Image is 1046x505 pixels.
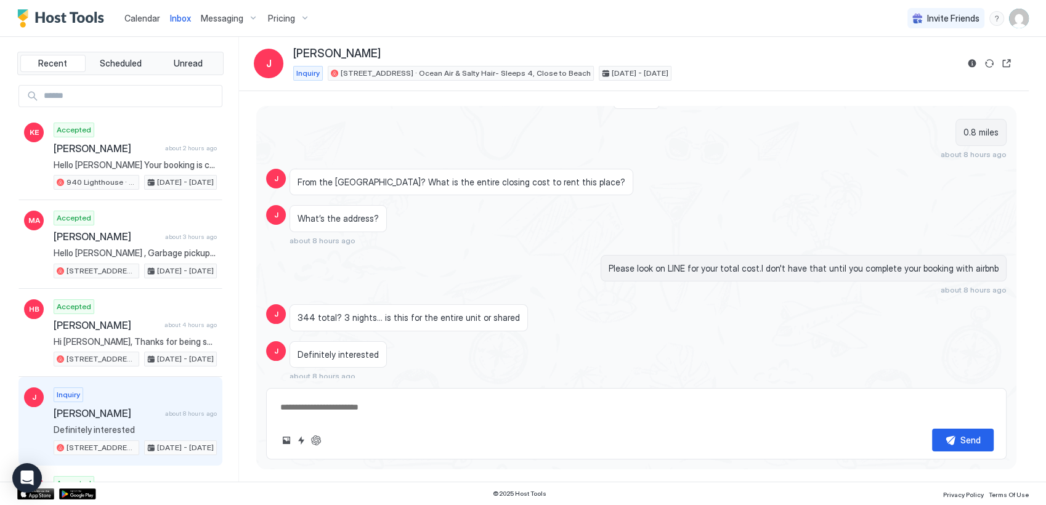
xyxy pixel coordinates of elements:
span: Inquiry [296,68,320,79]
span: about 4 hours ago [164,321,217,329]
span: [PERSON_NAME] [54,230,160,243]
span: Inquiry [57,389,80,400]
span: [DATE] - [DATE] [157,442,214,453]
span: Scheduled [100,58,142,69]
span: © 2025 Host Tools [493,490,546,498]
span: KE [30,127,39,138]
span: What’s the address? [298,213,379,224]
span: Calendar [124,13,160,23]
span: about 8 hours ago [290,236,355,245]
span: J [266,56,272,71]
span: Accepted [57,478,91,489]
a: Privacy Policy [943,487,984,500]
div: menu [989,11,1004,26]
span: [DATE] - [DATE] [157,353,214,365]
div: User profile [1009,9,1029,28]
span: Accepted [57,212,91,224]
span: From the [GEOGRAPHIC_DATA]? What is the entire closing cost to rent this place? [298,177,625,188]
span: 0.8 miles [963,127,999,138]
span: J [274,209,278,220]
span: 940 Lighthouse · Ship to Shore - Close to Beach [67,177,136,188]
button: Recent [20,55,86,72]
span: [STREET_ADDRESS] · The Shark Shack - Sleeps 6 [67,265,136,277]
span: [STREET_ADDRESS] · Beachful Bliss Studio [67,353,136,365]
a: Calendar [124,12,160,25]
span: about 2 hours ago [165,144,217,152]
span: Invite Friends [927,13,979,24]
button: Scheduled [88,55,153,72]
div: Send [960,434,981,446]
span: J [274,173,278,184]
span: Hello [PERSON_NAME] , Garbage pickup is scheduled for [DATE] ([DATE]) and Fridays at this propert... [54,248,217,259]
div: tab-group [17,52,224,75]
span: Terms Of Use [989,491,1029,498]
span: MA [28,215,40,226]
span: Definitely interested [298,349,379,360]
span: J [274,309,278,320]
span: Privacy Policy [943,491,984,498]
span: [PERSON_NAME] [293,47,381,61]
span: J [32,392,36,403]
span: [PERSON_NAME] [54,142,160,155]
a: Terms Of Use [989,487,1029,500]
span: about 8 hours ago [290,371,355,381]
span: about 8 hours ago [165,410,217,418]
button: Quick reply [294,433,309,448]
span: HB [29,304,39,315]
span: about 8 hours ago [941,150,1007,159]
span: Hello [PERSON_NAME] Your booking is confirmed. We look forward to having you! The day before you ... [54,160,217,171]
button: Sync reservation [982,56,997,71]
span: Definitely interested [54,424,217,435]
a: Google Play Store [59,488,96,499]
span: [STREET_ADDRESS] · Ocean Air & Salty Hair- Sleeps 4, Close to Beach [341,68,591,79]
span: Messaging [201,13,243,24]
button: Unread [155,55,221,72]
button: Reservation information [965,56,979,71]
span: [PERSON_NAME] [54,407,160,419]
button: Open reservation [999,56,1014,71]
span: Accepted [57,301,91,312]
span: 344 total? 3 nights… is this for the entire unit or shared [298,312,520,323]
button: Upload image [279,433,294,448]
div: Open Intercom Messenger [12,463,42,493]
span: [DATE] - [DATE] [157,265,214,277]
span: J [274,345,278,357]
span: about 8 hours ago [941,285,1007,294]
a: App Store [17,488,54,499]
span: Inbox [170,13,191,23]
span: about 3 hours ago [165,233,217,241]
a: Host Tools Logo [17,9,110,28]
button: ChatGPT Auto Reply [309,433,323,448]
span: Unread [174,58,203,69]
span: Recent [38,58,67,69]
input: Input Field [39,86,222,107]
span: [STREET_ADDRESS] · Ocean Air & Salty Hair- Sleeps 4, Close to Beach [67,442,136,453]
span: [DATE] - [DATE] [612,68,668,79]
span: Accepted [57,124,91,135]
span: Please look on LINE for your total cost.I don't have that until you complete your booking with ai... [609,263,999,274]
span: [DATE] - [DATE] [157,177,214,188]
span: [PERSON_NAME] [54,319,160,331]
button: Send [932,429,994,451]
span: Pricing [268,13,295,24]
a: Inbox [170,12,191,25]
span: Hi [PERSON_NAME], Thanks for being such a great guest and leaving the place so clean. We left you... [54,336,217,347]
